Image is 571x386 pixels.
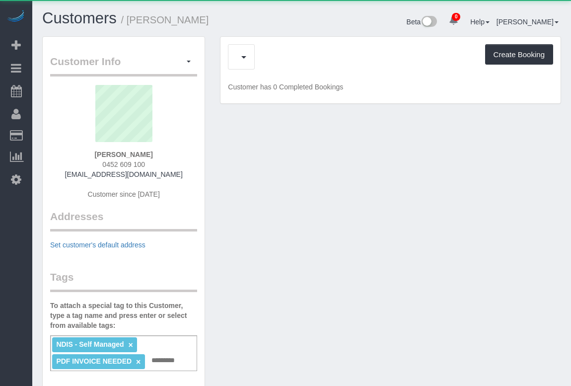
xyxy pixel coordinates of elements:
[497,18,559,26] a: [PERSON_NAME]
[128,341,133,349] a: ×
[50,301,197,330] label: To attach a special tag to this Customer, type a tag name and press enter or select from availabl...
[485,44,553,65] button: Create Booking
[136,358,141,366] a: ×
[470,18,490,26] a: Help
[94,151,152,158] strong: [PERSON_NAME]
[102,160,145,168] span: 0452 609 100
[121,14,209,25] small: / [PERSON_NAME]
[42,9,117,27] a: Customers
[50,54,197,77] legend: Customer Info
[56,340,124,348] span: NDIS - Self Managed
[421,16,437,29] img: New interface
[50,270,197,292] legend: Tags
[56,357,132,365] span: PDF INVOICE NEEDED
[228,82,553,92] p: Customer has 0 Completed Bookings
[50,241,145,249] a: Set customer's default address
[407,18,437,26] a: Beta
[444,10,463,32] a: 0
[65,170,183,178] a: [EMAIL_ADDRESS][DOMAIN_NAME]
[6,10,26,24] img: Automaid Logo
[88,190,160,198] span: Customer since [DATE]
[452,13,460,21] span: 0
